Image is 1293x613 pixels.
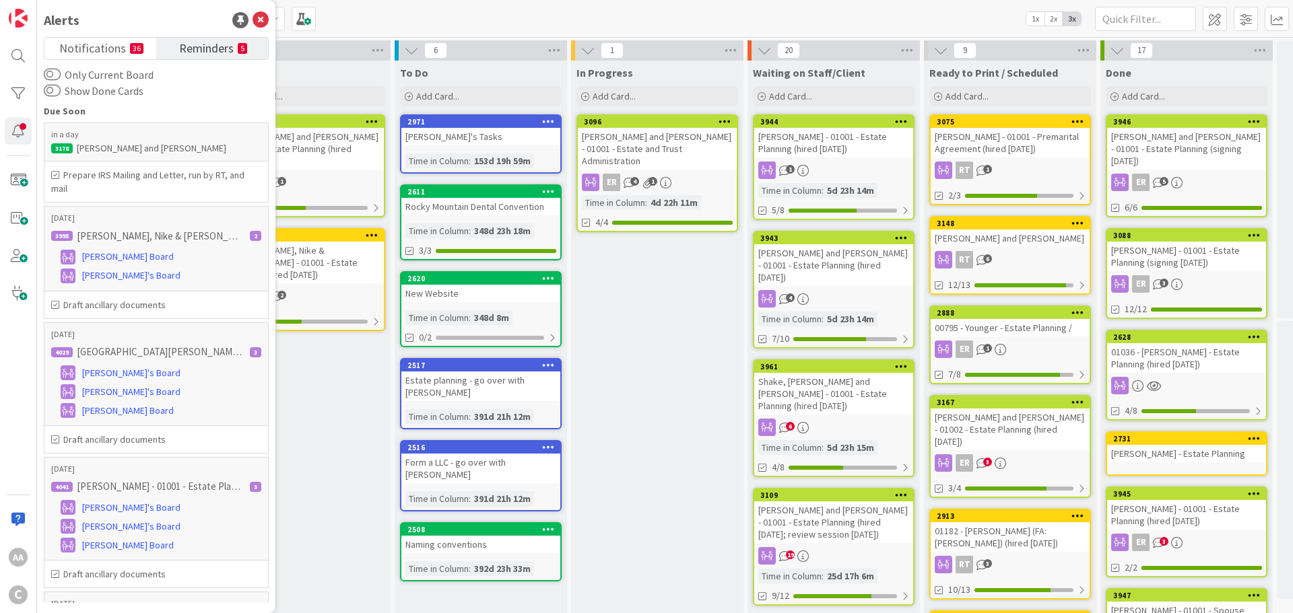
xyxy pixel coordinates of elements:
div: 262801036 - [PERSON_NAME] - Estate Planning (hired [DATE]) [1107,331,1266,373]
a: 288800795 - Younger - Estate Planning /ER7/8 [929,305,1091,384]
div: New Website [401,285,560,302]
div: 3944[PERSON_NAME] - 01001 - Estate Planning (hired [DATE]) [754,116,913,157]
div: [PERSON_NAME], Nike & [PERSON_NAME] - 01001 - Estate Planning (hired [DATE]) [225,242,384,283]
a: 2731[PERSON_NAME] - Estate Planning [1106,431,1267,476]
div: 2971[PERSON_NAME]'s Tasks [401,116,560,145]
div: RT [931,161,1090,179]
div: 2508 [401,524,560,536]
span: 3/4 [948,481,961,495]
div: 00795 - Younger - Estate Planning / [931,319,1090,336]
a: 2517Estate planning - go over with [PERSON_NAME]Time in Column:391d 21h 12m [400,358,562,429]
div: C [9,585,28,604]
span: [PERSON_NAME] Board [82,404,174,418]
span: 1 [601,42,624,59]
a: in a day3178[PERSON_NAME] and [PERSON_NAME]Prepare IRS Mailing and Letter, run by RT, and mail [44,122,269,203]
div: 2517 [401,359,560,371]
div: [PERSON_NAME]'s Tasks [401,128,560,145]
span: [PERSON_NAME]'s Board [82,268,180,283]
span: 1x [1026,12,1045,26]
div: Time in Column [405,153,469,168]
span: Add Card... [416,90,459,102]
div: 3096[PERSON_NAME] and [PERSON_NAME] - 01001 - Estate and Trust Administration [578,116,737,170]
div: 3947 [1107,589,1266,602]
div: 2611 [407,187,560,196]
span: : [469,310,471,325]
span: 7/8 [948,367,961,382]
a: 3945[PERSON_NAME] - 01001 - Estate Planning (hired [DATE])ER2/2 [1106,486,1267,577]
div: ER [578,174,737,191]
div: Rocky Mountain Dental Convention [401,198,560,215]
span: [PERSON_NAME] Board [82,538,174,552]
span: 9/12 [772,589,789,603]
div: Time in Column [405,491,469,506]
div: 2731 [1113,434,1266,443]
span: [PERSON_NAME]'s Board [82,519,180,534]
div: ER [956,340,973,358]
span: 12/13 [948,278,970,292]
span: Add Card... [946,90,989,102]
div: RT [931,251,1090,268]
span: Add Card... [593,90,636,102]
div: 2888 [937,308,1090,318]
div: 2508 [407,525,560,534]
span: : [469,409,471,424]
div: 3088 [1113,231,1266,240]
div: Time in Column [758,440,822,455]
div: 3075 [937,117,1090,127]
img: Visit kanbanzone.com [9,9,28,28]
a: 291301182 - [PERSON_NAME] (FA: [PERSON_NAME]) (hired [DATE])RT10/13 [929,509,1091,600]
div: AA [9,548,28,567]
a: 3995[PERSON_NAME], Nike & [PERSON_NAME] - 01001 - Estate Planning (hired [DATE])RT4/11 [224,228,385,331]
span: 12/12 [1125,302,1147,316]
button: Only Current Board [44,68,61,81]
a: 2971[PERSON_NAME]'s TasksTime in Column:153d 19h 59m [400,114,562,174]
div: 4029 [51,347,73,357]
a: 3109[PERSON_NAME] and [PERSON_NAME] - 01001 - Estate Planning (hired [DATE]; review session [DATE... [753,488,915,606]
div: 3075 [931,116,1090,128]
a: 3075[PERSON_NAME] - 01001 - Premarital Agreement (hired [DATE])RT2/3 [929,114,1091,205]
div: 3167 [931,396,1090,408]
span: 5 [1160,177,1168,186]
div: Shake, [PERSON_NAME] and [PERSON_NAME] - 01001 - Estate Planning (hired [DATE]) [754,373,913,414]
div: 2508Naming conventions [401,524,560,553]
span: 17 [1130,42,1153,59]
a: 2516Form a LLC - go over with [PERSON_NAME]Time in Column:391d 21h 12m [400,440,562,511]
div: [PERSON_NAME] and [PERSON_NAME] - 01001 - Estate Planning (hired [DATE]) [754,244,913,286]
div: ER [1132,534,1150,551]
div: 2628 [1113,332,1266,342]
div: 3946 [1113,117,1266,127]
div: RT [225,287,384,305]
a: 3148[PERSON_NAME] and [PERSON_NAME]RT12/13 [929,216,1091,295]
div: 3109 [754,489,913,501]
div: RT [956,251,973,268]
div: ER [1132,275,1150,293]
div: 3148 [937,219,1090,228]
span: 4/4 [595,215,608,229]
a: [PERSON_NAME]'s Board [51,384,261,400]
span: : [822,569,824,583]
a: 3961Shake, [PERSON_NAME] and [PERSON_NAME] - 01001 - Estate Planning (hired [DATE])Time in Column... [753,359,915,477]
div: 3995[PERSON_NAME], Nike & [PERSON_NAME] - 01001 - Estate Planning (hired [DATE]) [225,229,384,283]
span: 1 [983,165,992,174]
span: 2/2 [1125,561,1137,575]
span: : [822,183,824,198]
div: 3 [250,482,261,492]
span: 1 [649,177,657,186]
div: ER [603,174,620,191]
span: : [469,153,471,168]
div: ER [931,454,1090,472]
p: [DATE] [51,599,261,608]
input: Quick Filter... [1095,7,1196,31]
div: 2913 [931,510,1090,522]
div: 3088[PERSON_NAME] - 01001 - Estate Planning (signing [DATE]) [1107,229,1266,271]
span: : [645,195,647,210]
div: 2 [250,231,261,241]
a: 262801036 - [PERSON_NAME] - Estate Planning (hired [DATE])4/8 [1106,330,1267,421]
div: 3944 [760,117,913,127]
div: 348d 23h 18m [471,223,534,238]
div: 3945 [1107,488,1266,500]
span: 4/8 [772,460,785,474]
div: 2516Form a LLC - go over with [PERSON_NAME] [401,441,560,483]
span: Reminders [179,38,234,57]
span: 6/6 [1125,201,1137,215]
